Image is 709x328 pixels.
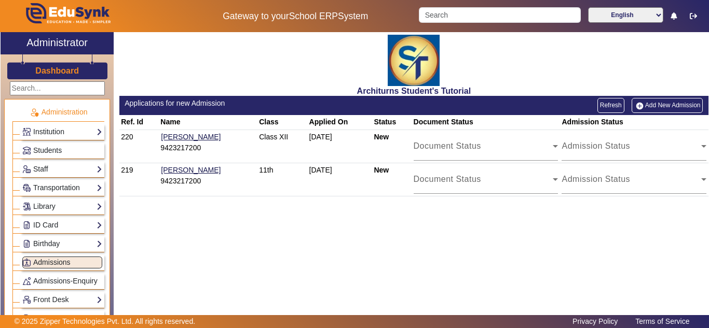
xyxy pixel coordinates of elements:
div: Applications for new Admission [125,98,408,109]
span: School ERP [289,11,338,21]
td: 9423217200 [159,130,257,163]
a: Add New Admission [632,98,703,112]
td: [DATE] [307,163,372,196]
th: Applied On [307,115,372,130]
a: [PERSON_NAME] [160,132,221,141]
span: Admission Status [562,144,701,156]
th: Class [257,115,307,130]
a: Dashboard [35,65,79,76]
b: New [374,133,389,141]
span: Students [33,146,62,154]
td: 9423217200 [159,163,257,196]
a: Refresh [597,98,624,112]
th: Document Status [412,115,560,130]
td: 219 [119,163,159,196]
img: Behavior-reports.png [23,277,31,285]
a: Students [22,145,102,156]
p: Administration [12,107,104,118]
span: Admissions [33,258,71,266]
h5: Gateway to your System [183,11,408,22]
p: © 2025 Zipper Technologies Pvt. Ltd. All rights reserved. [15,316,196,327]
a: Admissions [22,256,102,268]
span: Document Status [414,144,553,156]
th: Admission Status [560,115,708,130]
td: 11th [257,163,307,196]
mat-label: Admission Status [562,141,630,150]
input: Search [419,7,580,23]
td: Class XII [257,130,307,163]
th: Ref. Id [119,115,159,130]
a: Administrator [1,32,114,54]
a: [PERSON_NAME] [160,165,221,175]
h3: Dashboard [35,66,79,76]
img: Admissions.png [23,259,31,266]
mat-label: Document Status [414,175,481,183]
img: Administration.png [30,108,39,117]
h2: Architurns Student's Tutorial [119,86,708,96]
b: New [374,166,389,174]
td: 220 [119,130,159,163]
span: Admissions-Enquiry [33,277,98,285]
a: Admissions-Enquiry [22,275,102,287]
th: Status [372,115,412,130]
mat-label: Document Status [414,141,481,150]
a: Privacy Policy [567,315,623,328]
input: Search... [10,81,105,95]
span: Document Status [414,177,553,190]
span: Admission Status [562,177,701,190]
img: Students.png [23,147,31,154]
a: Terms of Service [630,315,694,328]
h2: Administrator [26,36,88,49]
img: add-new-student.png [634,102,645,110]
mat-label: Admission Status [562,175,630,183]
img: 6b1c6935-413c-4752-84b3-62a097a5a1dd [388,35,440,86]
th: Name [159,115,257,130]
td: [DATE] [307,130,372,163]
